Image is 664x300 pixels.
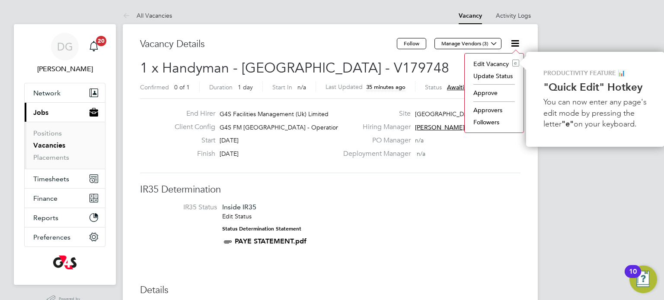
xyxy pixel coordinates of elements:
h3: Details [140,284,520,297]
span: You can now enter any page's edit mode by pressing the letter [543,97,649,128]
span: Timesheets [33,175,69,183]
label: Client Config [168,123,215,132]
a: Placements [33,153,69,161]
span: DG [57,41,73,52]
p: PRODUCTIVITY FEATURE 📊 [543,69,647,78]
label: Duration [209,83,233,91]
label: IR35 Status [149,203,217,212]
label: Last Updated [326,83,363,91]
a: All Vacancies [123,12,172,19]
span: n/a [417,150,425,158]
span: Awaiting approval - 0/2 [447,83,512,91]
span: Finance [33,194,57,202]
span: G4S FM [GEOGRAPHIC_DATA] - Operational [220,123,344,131]
span: Reports [33,214,58,222]
li: Edit Vacancy [469,58,519,70]
nav: Main navigation [14,24,116,285]
li: Followers [469,116,519,128]
a: Edit Status [222,212,252,220]
span: Jobs [33,108,48,117]
strong: "e" [562,119,574,129]
label: Finish [168,149,215,158]
a: Vacancy [459,12,482,19]
span: n/a [415,136,424,144]
label: Start In [272,83,292,91]
a: Go to account details [24,33,105,74]
span: 0 of 1 [174,83,190,91]
label: Status [425,83,442,91]
span: [DATE] [220,150,239,158]
span: [PERSON_NAME] [415,123,465,131]
a: Activity Logs [496,12,531,19]
label: Start [168,136,215,145]
li: Approve [469,87,519,99]
h3: IR35 Determination [140,183,520,196]
span: Preferences [33,233,70,241]
i: e [512,60,519,66]
img: g4s-logo-retina.png [53,256,77,269]
span: on your keyboard. [574,119,637,129]
strong: "Quick Edit" Hotkey [543,81,642,93]
div: 10 [629,272,637,283]
button: Open Resource Center, 10 new notifications [629,265,657,293]
span: [DATE] [220,136,239,144]
a: PAYE STATEMENT.pdf [235,237,306,245]
span: G4S Facilities Management (Uk) Limited [220,110,329,118]
label: Deployment Manager [338,149,411,158]
a: Go to home page [24,256,105,269]
a: Positions [33,129,62,137]
label: Site [338,109,411,118]
span: 35 minutes ago [366,83,405,91]
span: n/a [297,83,306,91]
h3: Vacancy Details [140,38,397,51]
a: Vacancies [33,141,65,149]
span: [GEOGRAPHIC_DATA] [415,110,477,118]
label: Confirmed [140,83,169,91]
span: 1 day [238,83,253,91]
span: Network [33,89,61,97]
button: Follow [397,38,426,49]
li: Approvers [469,104,519,116]
strong: Status Determination Statement [222,226,301,232]
span: 20 [96,36,106,46]
label: End Hirer [168,109,215,118]
span: 1 x Handyman - [GEOGRAPHIC_DATA] - V179748 [140,60,449,76]
label: Hiring Manager [338,123,411,132]
li: Update Status [469,70,519,82]
button: Manage Vendors (3) [434,38,501,49]
span: Inside IR35 [222,203,256,211]
span: Danny Glass [24,64,105,74]
label: PO Manager [338,136,411,145]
